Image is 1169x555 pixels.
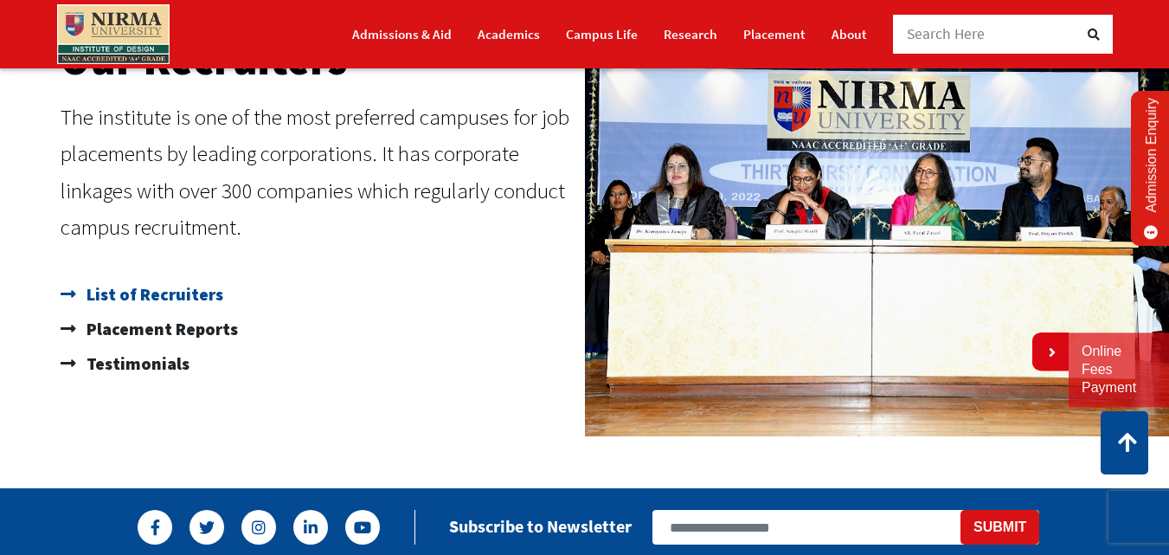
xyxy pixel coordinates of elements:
a: Campus Life [566,19,638,49]
a: Academics [478,19,540,49]
a: Admissions & Aid [352,19,452,49]
a: List of Recruiters [61,277,576,312]
span: Search Here [907,24,986,43]
a: About [832,19,867,49]
span: Testimonials [82,346,189,381]
span: Placement Reports [82,312,238,346]
h2: Subscribe to Newsletter [449,516,632,537]
p: The institute is one of the most preferred campuses for job placements by leading corporations. I... [61,99,576,246]
span: List of Recruiters [82,277,223,312]
button: Submit [960,510,1039,545]
a: Research [664,19,717,49]
h2: Our Recruiters [61,38,576,81]
a: Online Fees Payment [1082,343,1156,397]
a: Placement Reports [61,312,576,346]
a: Placement [743,19,806,49]
a: Testimonials [61,346,576,381]
img: main_logo [57,4,170,64]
